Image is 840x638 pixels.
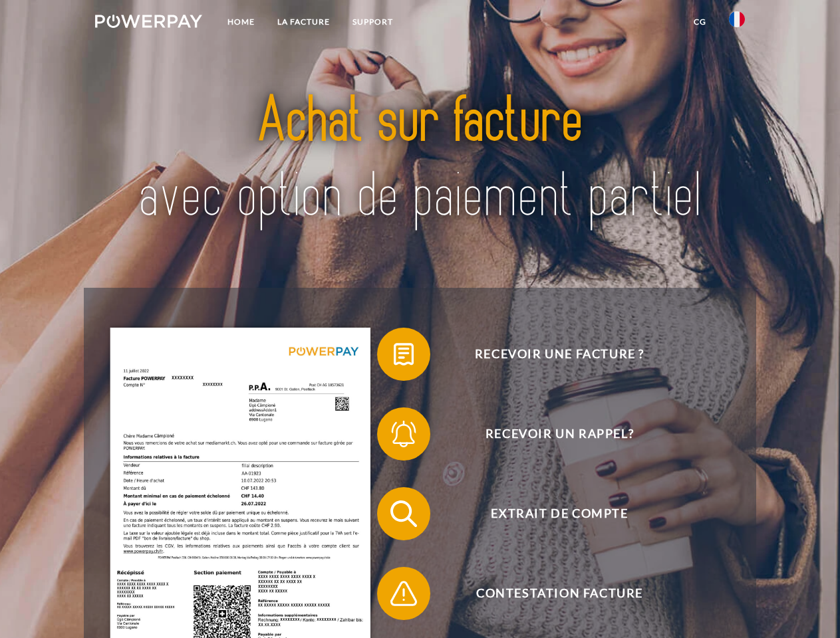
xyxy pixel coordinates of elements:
[341,10,404,34] a: Support
[396,328,722,381] span: Recevoir une facture ?
[729,11,745,27] img: fr
[387,577,420,610] img: qb_warning.svg
[396,567,722,620] span: Contestation Facture
[396,407,722,461] span: Recevoir un rappel?
[127,64,713,255] img: title-powerpay_fr.svg
[396,487,722,540] span: Extrait de compte
[377,567,723,620] button: Contestation Facture
[95,15,202,28] img: logo-powerpay-white.svg
[216,10,266,34] a: Home
[377,407,723,461] button: Recevoir un rappel?
[387,338,420,371] img: qb_bill.svg
[377,328,723,381] button: Recevoir une facture ?
[387,417,420,451] img: qb_bell.svg
[377,487,723,540] button: Extrait de compte
[266,10,341,34] a: LA FACTURE
[682,10,718,34] a: CG
[387,497,420,530] img: qb_search.svg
